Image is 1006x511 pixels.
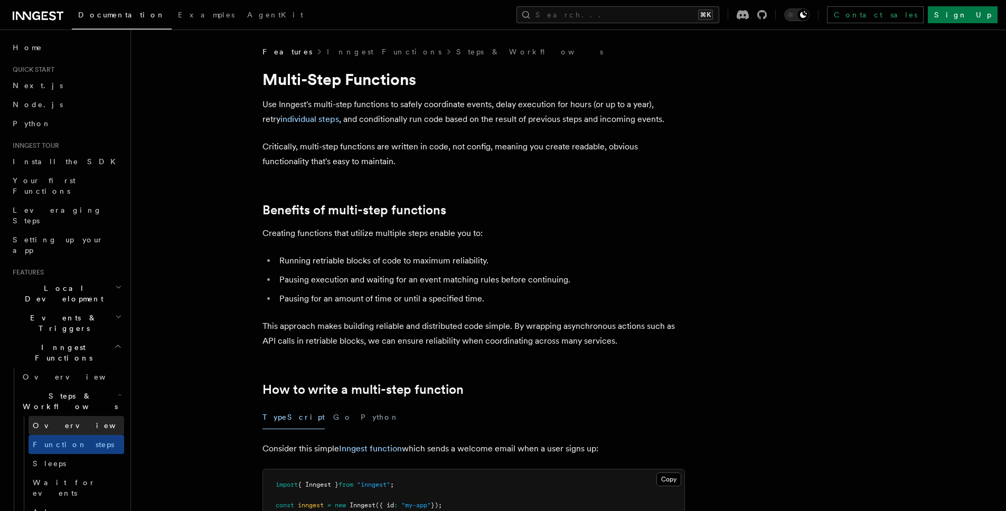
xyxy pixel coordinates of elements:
span: : [394,501,398,509]
a: Leveraging Steps [8,201,124,230]
span: Quick start [8,65,54,74]
a: Overview [18,367,124,386]
span: Sleeps [33,459,66,468]
button: Inngest Functions [8,338,124,367]
a: Setting up your app [8,230,124,260]
span: new [335,501,346,509]
span: Setting up your app [13,235,104,254]
a: Home [8,38,124,57]
a: Node.js [8,95,124,114]
span: }); [431,501,442,509]
button: Go [333,405,352,429]
a: Function steps [29,435,124,454]
p: This approach makes building reliable and distributed code simple. By wrapping asynchronous actio... [262,319,685,348]
a: Wait for events [29,473,124,503]
span: Function steps [33,440,114,449]
span: inngest [298,501,324,509]
button: Local Development [8,279,124,308]
span: import [276,481,298,488]
a: Sleeps [29,454,124,473]
span: Features [8,268,44,277]
a: Examples [172,3,241,29]
kbd: ⌘K [698,10,713,20]
span: Documentation [78,11,165,19]
button: Python [361,405,399,429]
span: = [327,501,331,509]
span: const [276,501,294,509]
li: Pausing for an amount of time or until a specified time. [276,291,685,306]
p: Consider this simple which sends a welcome email when a user signs up: [262,441,685,456]
button: Events & Triggers [8,308,124,338]
span: Leveraging Steps [13,206,102,225]
span: "inngest" [357,481,390,488]
button: Copy [656,472,681,486]
li: Pausing execution and waiting for an event matching rules before continuing. [276,272,685,287]
span: Your first Functions [13,176,76,195]
span: from [339,481,353,488]
a: individual steps [280,114,339,124]
span: Home [13,42,42,53]
span: Python [13,119,51,128]
a: Next.js [8,76,124,95]
a: Inngest Functions [327,46,441,57]
span: { Inngest } [298,481,339,488]
button: TypeScript [262,405,325,429]
button: Toggle dark mode [784,8,810,21]
a: Inngest function [339,443,402,453]
span: "my-app" [401,501,431,509]
a: Documentation [72,3,172,30]
button: Search...⌘K [516,6,719,23]
span: Events & Triggers [8,313,115,334]
a: How to write a multi-step function [262,382,464,397]
a: Steps & Workflows [456,46,603,57]
a: Benefits of multi-step functions [262,203,446,217]
a: AgentKit [241,3,309,29]
span: Overview [23,373,131,381]
a: Contact sales [827,6,924,23]
a: Your first Functions [8,171,124,201]
span: Install the SDK [13,157,122,166]
span: Node.js [13,100,63,109]
span: Wait for events [33,478,96,497]
span: Examples [178,11,234,19]
span: Next.js [13,81,63,90]
span: ({ id [375,501,394,509]
span: Overview [33,421,142,430]
a: Sign Up [928,6,998,23]
span: Inngest [350,501,375,509]
p: Critically, multi-step functions are written in code, not config, meaning you create readable, ob... [262,139,685,169]
p: Creating functions that utilize multiple steps enable you to: [262,226,685,241]
li: Running retriable blocks of code to maximum reliability. [276,253,685,268]
span: AgentKit [247,11,303,19]
span: Inngest tour [8,141,59,150]
a: Install the SDK [8,152,124,171]
h1: Multi-Step Functions [262,70,685,89]
span: Inngest Functions [8,342,114,363]
a: Overview [29,416,124,435]
span: Features [262,46,312,57]
a: Python [8,114,124,133]
p: Use Inngest's multi-step functions to safely coordinate events, delay execution for hours (or up ... [262,97,685,127]
button: Steps & Workflows [18,386,124,416]
span: ; [390,481,394,488]
span: Steps & Workflows [18,391,118,412]
span: Local Development [8,283,115,304]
